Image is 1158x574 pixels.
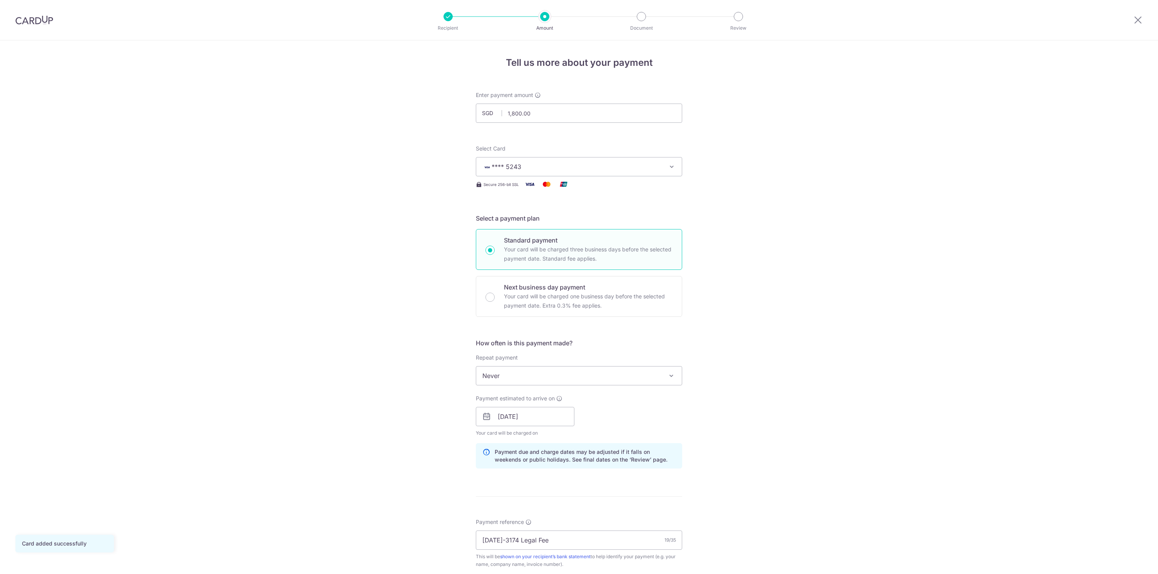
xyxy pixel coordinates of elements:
[476,366,682,385] span: Never
[495,448,676,464] p: Payment due and charge dates may be adjusted if it falls on weekends or public holidays. See fina...
[476,354,518,361] label: Repeat payment
[710,24,767,32] p: Review
[476,407,574,426] input: DD / MM / YYYY
[484,181,519,187] span: Secure 256-bit SSL
[476,104,682,123] input: 0.00
[482,109,502,117] span: SGD
[476,214,682,223] h5: Select a payment plan
[556,179,571,189] img: Union Pay
[504,236,673,245] p: Standard payment
[539,179,554,189] img: Mastercard
[516,24,573,32] p: Amount
[476,145,505,152] span: translation missing: en.payables.payment_networks.credit_card.summary.labels.select_card
[420,24,477,32] p: Recipient
[15,15,53,25] img: CardUp
[476,366,682,385] span: Never
[22,540,107,547] div: Card added successfully
[476,518,524,526] span: Payment reference
[613,24,670,32] p: Document
[476,395,555,402] span: Payment estimated to arrive on
[504,283,673,292] p: Next business day payment
[522,179,537,189] img: Visa
[476,553,682,568] div: This will be to help identify your payment (e.g. your name, company name, invoice number).
[476,429,574,437] span: Your card will be charged on
[476,91,533,99] span: Enter payment amount
[476,56,682,70] h4: Tell us more about your payment
[482,164,492,170] img: VISA
[476,338,682,348] h5: How often is this payment made?
[504,245,673,263] p: Your card will be charged three business days before the selected payment date. Standard fee appl...
[500,554,591,559] a: shown on your recipient’s bank statement
[504,292,673,310] p: Your card will be charged one business day before the selected payment date. Extra 0.3% fee applies.
[664,536,676,544] div: 19/35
